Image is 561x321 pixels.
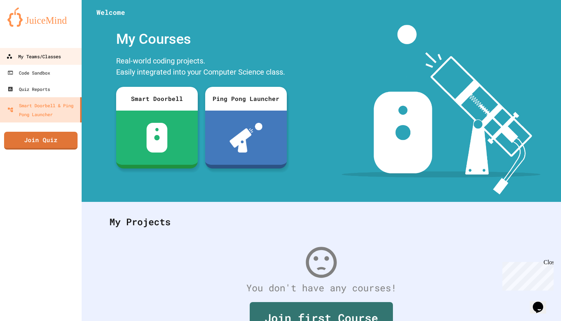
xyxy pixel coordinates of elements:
[116,87,198,111] div: Smart Doorbell
[7,7,74,27] img: logo-orange.svg
[7,85,50,94] div: Quiz Reports
[112,25,291,53] div: My Courses
[530,291,554,314] iframe: chat widget
[3,3,51,47] div: Chat with us now!Close
[147,123,168,153] img: sdb-white.svg
[230,123,263,153] img: ppl-with-ball.png
[112,53,291,81] div: Real-world coding projects. Easily integrated into your Computer Science class.
[102,207,541,236] div: My Projects
[342,25,541,194] img: banner-image-my-projects.png
[7,68,50,77] div: Code Sandbox
[4,132,78,150] a: Join Quiz
[102,281,541,295] div: You don't have any courses!
[6,52,61,61] div: My Teams/Classes
[7,101,77,119] div: Smart Doorbell & Ping Pong Launcher
[205,87,287,111] div: Ping Pong Launcher
[499,259,554,291] iframe: chat widget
